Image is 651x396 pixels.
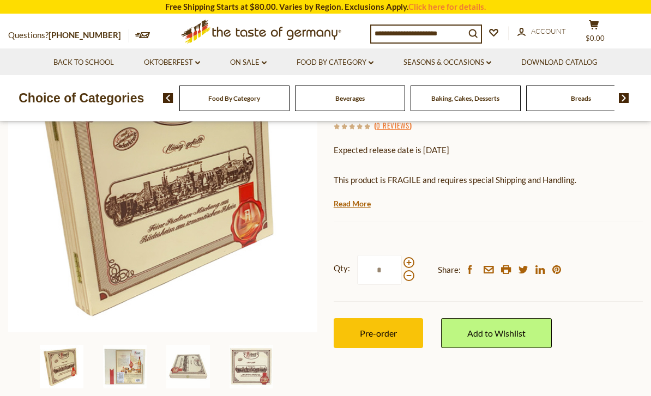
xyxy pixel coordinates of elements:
[517,26,566,38] a: Account
[8,23,318,332] img: Asbach Brandy Wood Gift Box with Assorted Pralines, 14.1 oz
[408,2,486,11] a: Click here for details.
[619,93,629,103] img: next arrow
[335,94,365,102] a: Beverages
[586,34,605,42] span: $0.00
[208,94,260,102] a: Food By Category
[297,57,373,69] a: Food By Category
[360,328,397,338] span: Pre-order
[403,57,491,69] a: Seasons & Occasions
[163,93,173,103] img: previous arrow
[49,30,121,40] a: [PHONE_NUMBER]
[103,345,147,388] img: Asbach Brandy Wood Gift Box with Assorted Pralines, 14.1 oz
[230,345,273,388] img: Asbach Brandy Wood Gift Box with Assorted Pralines, 14.1 oz
[376,120,409,132] a: 0 Reviews
[8,28,129,42] p: Questions?
[571,94,591,102] a: Breads
[438,263,461,277] span: Share:
[431,94,499,102] a: Baking, Cakes, Desserts
[334,198,371,209] a: Read More
[531,27,566,35] span: Account
[40,345,83,388] img: Asbach Brandy Wood Gift Box with Assorted Pralines, 14.1 oz
[374,120,412,131] span: ( )
[521,57,598,69] a: Download Catalog
[357,255,402,285] input: Qty:
[334,143,643,157] p: Expected release date is [DATE]
[334,173,643,187] p: This product is FRAGILE and requires special Shipping and Handling.
[344,195,643,209] li: We will ship this product in heat-protective, cushioned packaging and ice during warm weather mon...
[230,57,267,69] a: On Sale
[166,345,210,388] img: Asbach Brandy Wood Gift Box with Assorted Pralines, 14.1 oz
[144,57,200,69] a: Oktoberfest
[441,318,552,348] a: Add to Wishlist
[334,261,350,275] strong: Qty:
[334,318,423,348] button: Pre-order
[577,20,610,47] button: $0.00
[53,57,114,69] a: Back to School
